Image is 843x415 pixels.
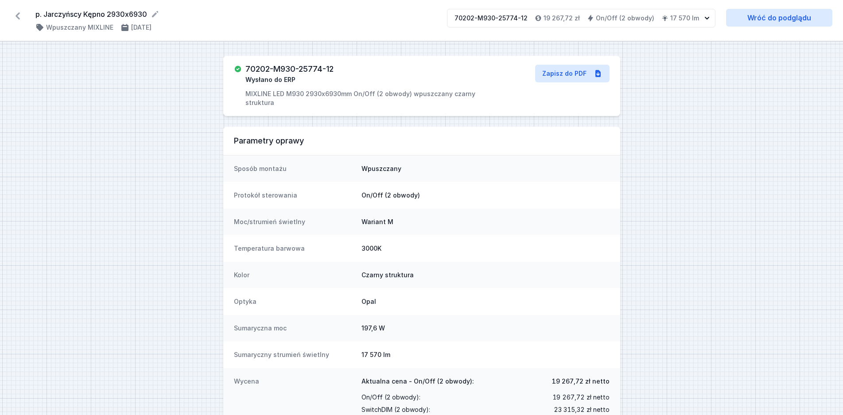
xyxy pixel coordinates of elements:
[361,391,420,403] span: On/Off (2 obwody) :
[361,377,474,386] span: Aktualna cena - On/Off (2 obwody):
[234,217,354,226] dt: Moc/strumień świetlny
[46,23,113,32] h4: Wpuszczany MIXLINE
[361,350,610,359] dd: 17 570 lm
[361,191,610,200] dd: On/Off (2 obwody)
[670,14,699,23] h4: 17 570 lm
[535,65,610,82] a: Zapisz do PDF
[552,377,610,386] span: 19 267,72 zł netto
[234,164,354,173] dt: Sposób montażu
[234,191,354,200] dt: Protokół sterowania
[361,324,610,333] dd: 197,6 W
[361,297,610,306] dd: Opal
[234,350,354,359] dt: Sumaryczny strumień świetlny
[151,10,159,19] button: Edytuj nazwę projektu
[552,391,610,403] span: 19 267,72 zł netto
[245,65,334,74] h3: 70202-M930-25774-12
[234,324,354,333] dt: Sumaryczna moc
[361,244,610,253] dd: 3000K
[131,23,152,32] h4: [DATE]
[361,271,610,279] dd: Czarny struktura
[245,75,295,84] span: Wysłano do ERP
[234,244,354,253] dt: Temperatura barwowa
[245,89,484,107] p: MIXLINE LED M930 2930x6930mm On/Off (2 obwody) wpuszczany czarny struktura
[234,136,610,146] h3: Parametry oprawy
[361,217,610,226] dd: Wariant M
[361,164,610,173] dd: Wpuszczany
[455,14,528,23] div: 70202-M930-25774-12
[234,271,354,279] dt: Kolor
[544,14,580,23] h4: 19 267,72 zł
[35,9,436,19] form: p. Jarczyńscy Kępno 2930x6930
[447,9,715,27] button: 70202-M930-25774-1219 267,72 złOn/Off (2 obwody)17 570 lm
[234,297,354,306] dt: Optyka
[596,14,654,23] h4: On/Off (2 obwody)
[726,9,832,27] a: Wróć do podglądu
